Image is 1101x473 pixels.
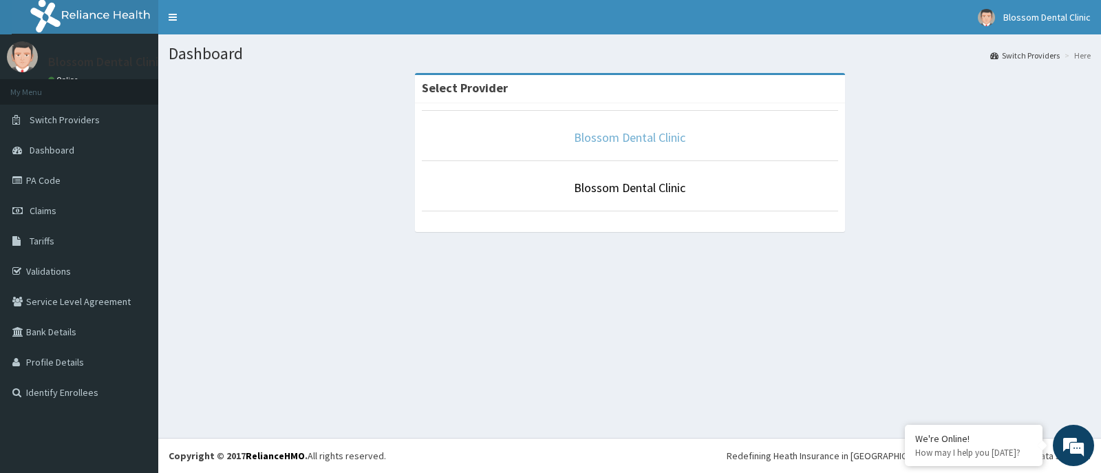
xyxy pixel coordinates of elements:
img: User Image [978,9,995,26]
span: Switch Providers [30,114,100,126]
a: RelianceHMO [246,450,305,462]
div: We're Online! [915,432,1032,445]
p: Blossom Dental Clinic [48,56,164,68]
a: Switch Providers [990,50,1060,61]
footer: All rights reserved. [158,438,1101,473]
div: Redefining Heath Insurance in [GEOGRAPHIC_DATA] using Telemedicine and Data Science! [727,449,1091,463]
strong: Copyright © 2017 . [169,450,308,462]
span: Dashboard [30,144,74,156]
span: Blossom Dental Clinic [1003,11,1091,23]
h1: Dashboard [169,45,1091,63]
p: How may I help you today? [915,447,1032,459]
img: User Image [7,41,38,72]
a: Blossom Dental Clinic [574,129,685,145]
a: Blossom Dental Clinic [574,180,685,196]
a: Online [48,75,81,85]
span: Tariffs [30,235,54,247]
span: Claims [30,204,56,217]
strong: Select Provider [422,80,508,96]
li: Here [1061,50,1091,61]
